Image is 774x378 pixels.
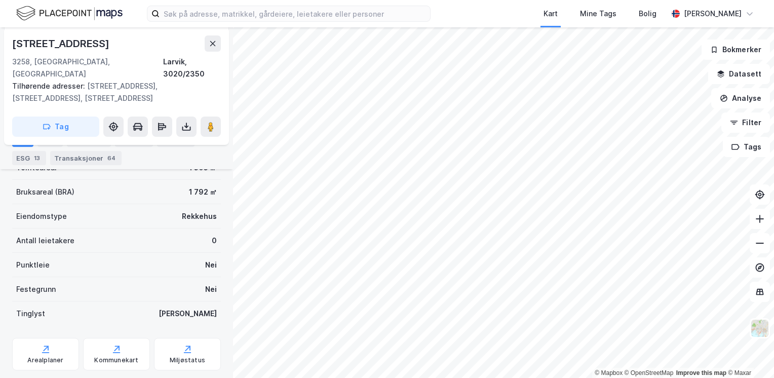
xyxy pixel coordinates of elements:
div: Eiendomstype [16,210,67,222]
div: Transaksjoner [50,151,122,165]
div: Rekkehus [182,210,217,222]
div: [PERSON_NAME] [159,308,217,320]
button: Tag [12,117,99,137]
div: Kommunekart [94,356,138,364]
div: [STREET_ADDRESS], [STREET_ADDRESS], [STREET_ADDRESS] [12,80,213,104]
div: 0 [212,235,217,247]
a: Improve this map [676,369,726,376]
div: Bolig [639,8,656,20]
div: Bruksareal (BRA) [16,186,74,198]
div: Nei [205,259,217,271]
div: Tinglyst [16,308,45,320]
div: Kart [544,8,558,20]
div: Punktleie [16,259,50,271]
img: Z [750,319,769,338]
button: Datasett [708,64,770,84]
img: logo.f888ab2527a4732fd821a326f86c7f29.svg [16,5,123,22]
div: Arealplaner [27,356,63,364]
div: 3258, [GEOGRAPHIC_DATA], [GEOGRAPHIC_DATA] [12,56,163,80]
input: Søk på adresse, matrikkel, gårdeiere, leietakere eller personer [160,6,430,21]
iframe: Chat Widget [723,329,774,378]
button: Tags [723,137,770,157]
div: [PERSON_NAME] [684,8,742,20]
span: Tilhørende adresser: [12,82,87,90]
div: Antall leietakere [16,235,74,247]
div: Festegrunn [16,283,56,295]
div: Mine Tags [580,8,616,20]
div: [STREET_ADDRESS] [12,35,111,52]
div: ESG [12,151,46,165]
div: Larvik, 3020/2350 [163,56,221,80]
button: Filter [721,112,770,133]
button: Analyse [711,88,770,108]
div: 64 [105,153,118,163]
div: Nei [205,283,217,295]
div: 1 792 ㎡ [189,186,217,198]
div: 13 [32,153,42,163]
div: Miljøstatus [170,356,205,364]
button: Bokmerker [702,40,770,60]
a: OpenStreetMap [625,369,674,376]
div: Kontrollprogram for chat [723,329,774,378]
a: Mapbox [595,369,623,376]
